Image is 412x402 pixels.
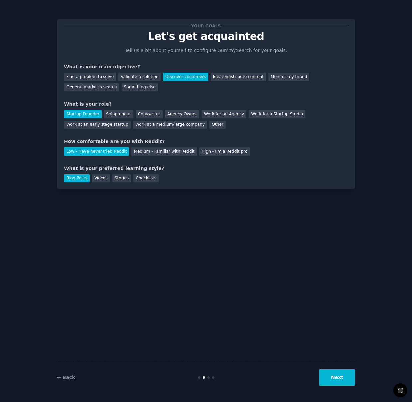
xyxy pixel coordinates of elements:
[64,174,90,183] div: Blog Posts
[122,83,158,92] div: Something else
[209,121,226,129] div: Other
[64,31,348,42] p: Let's get acquainted
[190,22,222,29] span: Your goals
[202,110,246,118] div: Work for an Agency
[136,110,163,118] div: Copywriter
[249,110,305,118] div: Work for a Startup Studio
[199,147,250,156] div: High - I'm a Reddit pro
[92,174,110,183] div: Videos
[104,110,133,118] div: Solopreneur
[64,73,116,81] div: Find a problem to solve
[64,121,131,129] div: Work at an early stage startup
[319,369,355,386] button: Next
[57,375,75,380] a: ← Back
[64,101,348,108] div: What is your role?
[64,63,348,70] div: What is your main objective?
[131,147,197,156] div: Medium - Familiar with Reddit
[112,174,131,183] div: Stories
[64,165,348,172] div: What is your preferred learning style?
[64,83,119,92] div: General market research
[64,147,129,156] div: Low - Have never tried Reddit
[64,110,102,118] div: Startup Founder
[133,174,159,183] div: Checklists
[268,73,309,81] div: Monitor my brand
[122,47,290,54] p: Tell us a bit about yourself to configure GummySearch for your goals.
[133,121,207,129] div: Work at a medium/large company
[64,138,348,145] div: How comfortable are you with Reddit?
[118,73,161,81] div: Validate a solution
[165,110,199,118] div: Agency Owner
[211,73,266,81] div: Ideate/distribute content
[163,73,208,81] div: Discover customers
